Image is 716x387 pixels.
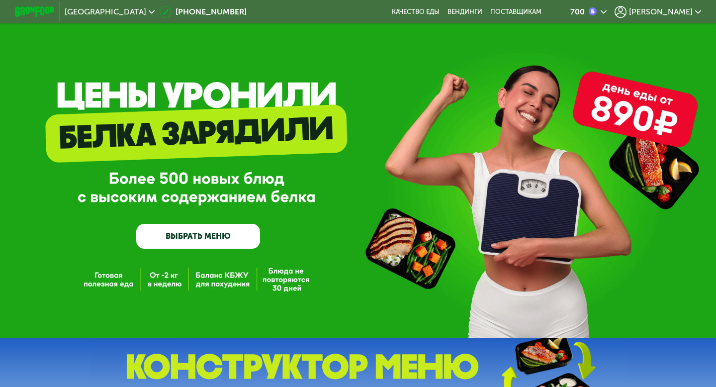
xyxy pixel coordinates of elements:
div: 700 [570,8,585,16]
a: Качество еды [392,8,440,16]
a: Вендинги [447,8,482,16]
div: поставщикам [490,8,541,16]
a: ВЫБРАТЬ МЕНЮ [136,224,260,249]
span: [GEOGRAPHIC_DATA] [65,8,146,16]
span: [PERSON_NAME] [629,8,693,16]
a: [PHONE_NUMBER] [160,6,247,18]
